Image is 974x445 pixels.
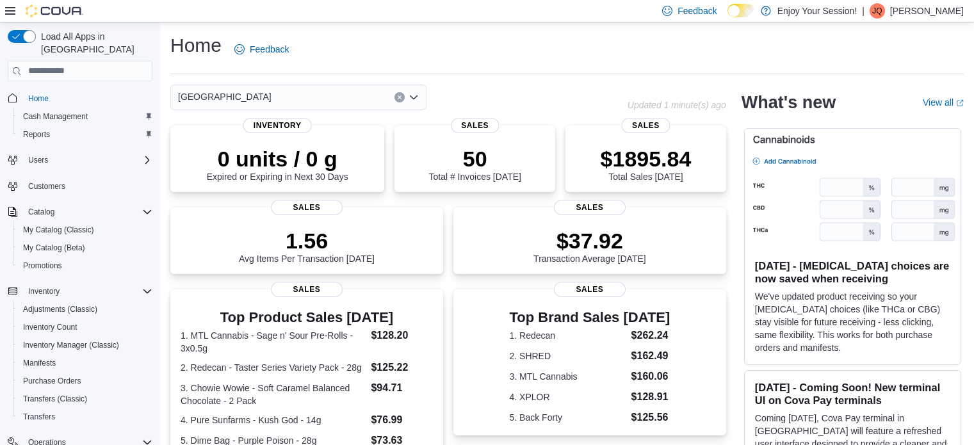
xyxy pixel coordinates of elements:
dt: 4. XPLOR [510,391,626,403]
div: Avg Items Per Transaction [DATE] [239,228,375,264]
a: Purchase Orders [18,373,86,389]
button: My Catalog (Beta) [13,239,158,257]
div: Total # Invoices [DATE] [428,146,521,182]
button: Promotions [13,257,158,275]
span: Manifests [18,355,152,371]
button: Catalog [3,203,158,221]
button: Cash Management [13,108,158,125]
dt: 2. Redecan - Taster Series Variety Pack - 28g [181,361,366,374]
span: Inventory [28,286,60,296]
img: Cova [26,4,83,17]
a: Customers [23,179,70,194]
button: Catalog [23,204,60,220]
span: Catalog [23,204,152,220]
dt: 5. Back Forty [510,411,626,424]
button: Purchase Orders [13,372,158,390]
span: Users [28,155,48,165]
a: Transfers [18,409,60,425]
span: My Catalog (Classic) [23,225,94,235]
dd: $125.22 [371,360,432,375]
dd: $160.06 [631,369,670,384]
a: Cash Management [18,109,93,124]
dd: $76.99 [371,412,432,428]
h3: Top Brand Sales [DATE] [510,310,670,325]
span: Promotions [18,258,152,273]
dd: $94.71 [371,380,432,396]
h3: [DATE] - [MEDICAL_DATA] choices are now saved when receiving [755,259,950,285]
dt: 3. MTL Cannabis [510,370,626,383]
span: Adjustments (Classic) [23,304,97,314]
span: Transfers (Classic) [23,394,87,404]
a: Promotions [18,258,67,273]
button: My Catalog (Classic) [13,221,158,239]
p: Updated 1 minute(s) ago [628,100,726,110]
span: Cash Management [18,109,152,124]
svg: External link [956,99,964,107]
dd: $262.24 [631,328,670,343]
dd: $162.49 [631,348,670,364]
p: 50 [428,146,521,172]
span: My Catalog (Beta) [18,240,152,255]
dd: $128.20 [371,328,432,343]
span: Sales [271,282,343,297]
a: Reports [18,127,55,142]
span: Inventory Count [18,320,152,335]
span: Cash Management [23,111,88,122]
span: Promotions [23,261,62,271]
p: | [862,3,864,19]
a: Home [23,91,54,106]
dd: $128.91 [631,389,670,405]
p: We've updated product receiving so your [MEDICAL_DATA] choices (like THCa or CBG) stay visible fo... [755,290,950,354]
span: Load All Apps in [GEOGRAPHIC_DATA] [36,30,152,56]
span: Inventory [243,118,312,133]
span: Home [23,90,152,106]
span: Feedback [250,43,289,56]
p: $1895.84 [601,146,692,172]
span: Inventory Manager (Classic) [18,337,152,353]
button: Inventory Manager (Classic) [13,336,158,354]
p: 0 units / 0 g [207,146,348,172]
span: Inventory Count [23,322,77,332]
a: My Catalog (Beta) [18,240,90,255]
dd: $125.56 [631,410,670,425]
p: $37.92 [533,228,646,254]
span: JQ [872,3,882,19]
button: Home [3,89,158,108]
button: Customers [3,177,158,195]
dt: 2. SHRED [510,350,626,362]
span: Transfers [23,412,55,422]
span: Dark Mode [727,17,728,18]
span: Transfers (Classic) [18,391,152,407]
span: Reports [18,127,152,142]
p: 1.56 [239,228,375,254]
button: Manifests [13,354,158,372]
p: [PERSON_NAME] [890,3,964,19]
span: Sales [271,200,343,215]
span: Sales [451,118,499,133]
input: Dark Mode [727,4,754,17]
span: Inventory [23,284,152,299]
div: Expired or Expiring in Next 30 Days [207,146,348,182]
span: Adjustments (Classic) [18,302,152,317]
span: Sales [554,200,626,215]
a: Manifests [18,355,61,371]
span: Purchase Orders [23,376,81,386]
a: My Catalog (Classic) [18,222,99,238]
dt: 3. Chowie Wowie - Soft Caramel Balanced Chocolate - 2 Pack [181,382,366,407]
a: Transfers (Classic) [18,391,92,407]
button: Inventory Count [13,318,158,336]
button: Open list of options [409,92,419,102]
span: Manifests [23,358,56,368]
span: Catalog [28,207,54,217]
span: Customers [28,181,65,191]
button: Adjustments (Classic) [13,300,158,318]
h2: What's new [742,92,836,113]
a: Inventory Count [18,320,83,335]
span: Customers [23,178,152,194]
span: Transfers [18,409,152,425]
p: Enjoy Your Session! [777,3,857,19]
a: Adjustments (Classic) [18,302,102,317]
span: [GEOGRAPHIC_DATA] [178,89,272,104]
a: View allExternal link [923,97,964,108]
a: Feedback [229,36,294,62]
